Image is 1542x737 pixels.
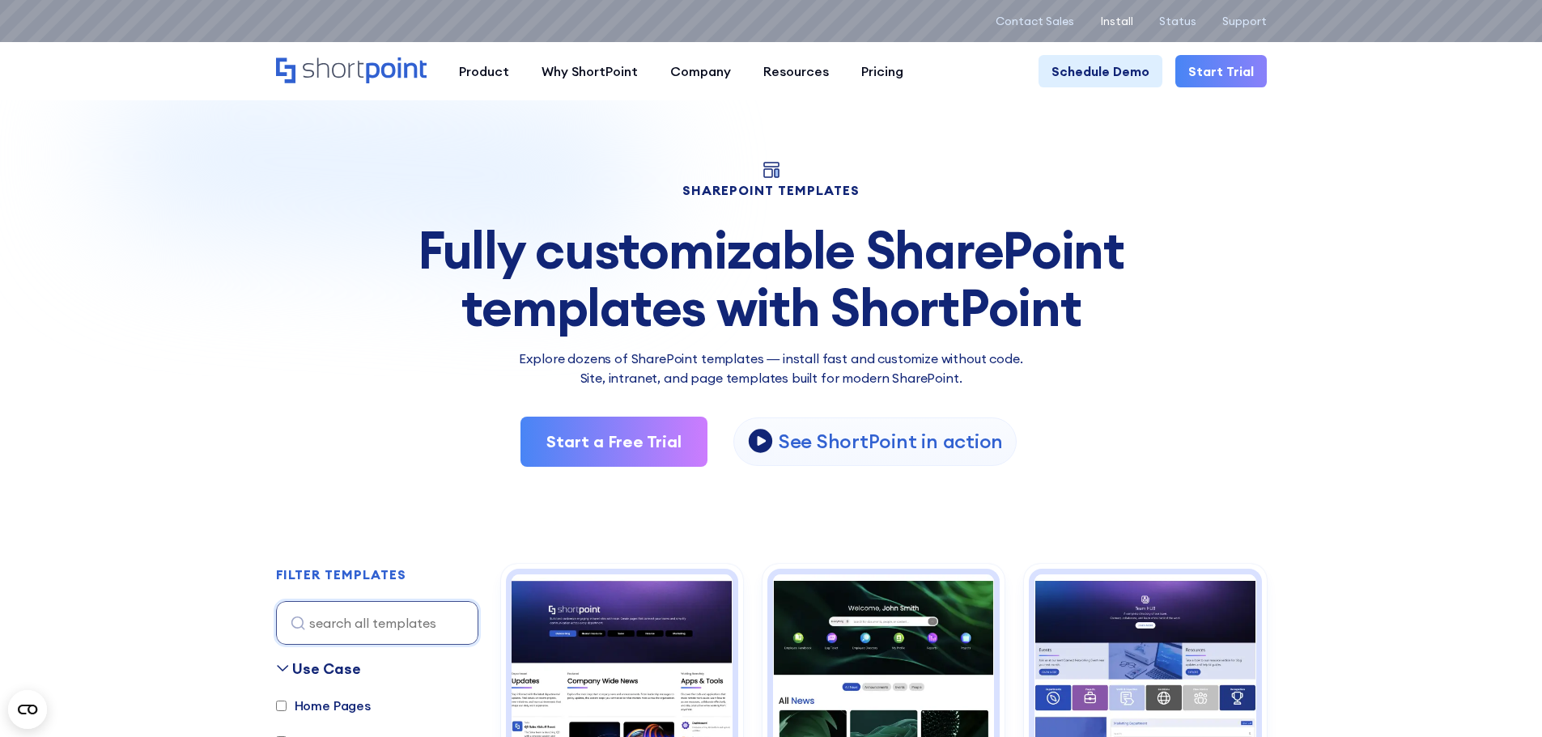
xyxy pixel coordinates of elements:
[763,61,829,81] div: Resources
[747,55,845,87] a: Resources
[733,417,1017,466] a: open lightbox
[1222,15,1267,28] a: Support
[525,55,654,87] a: Why ShortPoint
[8,690,47,729] button: Open CMP widget
[443,55,525,87] a: Product
[861,61,903,81] div: Pricing
[276,222,1267,336] div: Fully customizable SharePoint templates with ShortPoint
[276,601,478,645] input: search all templates
[292,658,361,680] div: Use Case
[459,61,509,81] div: Product
[1175,55,1267,87] a: Start Trial
[1039,55,1162,87] a: Schedule Demo
[1159,15,1196,28] a: Status
[542,61,638,81] div: Why ShortPoint
[779,429,1003,454] p: See ShortPoint in action
[996,15,1074,28] a: Contact Sales
[1251,549,1542,737] iframe: Chat Widget
[670,61,731,81] div: Company
[276,568,406,582] h2: FILTER TEMPLATES
[520,417,707,467] a: Start a Free Trial
[276,349,1267,388] p: Explore dozens of SharePoint templates — install fast and customize without code. Site, intranet,...
[845,55,920,87] a: Pricing
[276,57,427,85] a: Home
[276,701,287,711] input: Home Pages
[276,696,371,715] label: Home Pages
[276,184,1267,196] h1: SHAREPOINT TEMPLATES
[1100,15,1133,28] a: Install
[654,55,747,87] a: Company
